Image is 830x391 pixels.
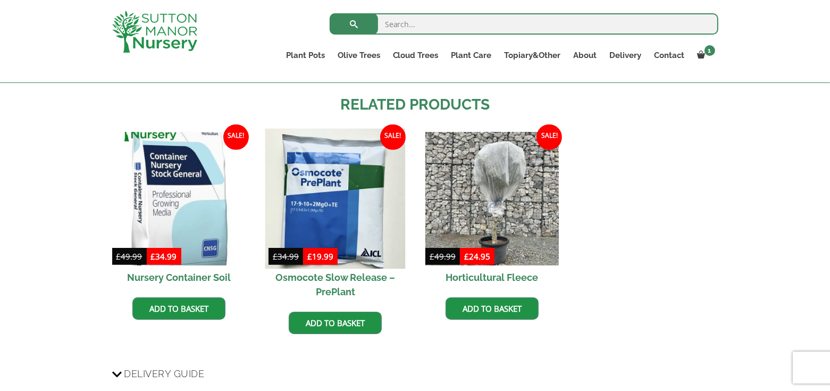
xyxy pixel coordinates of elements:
[430,251,434,262] span: £
[498,48,567,63] a: Topiary&Other
[691,48,718,63] a: 1
[425,132,559,265] img: Horticultural Fleece
[273,251,278,262] span: £
[223,124,249,150] span: Sale!
[464,251,469,262] span: £
[536,124,562,150] span: Sale!
[425,132,559,289] a: Sale! Horticultural Fleece
[705,45,715,56] span: 1
[112,11,197,53] img: logo
[151,251,177,262] bdi: 34.99
[307,251,333,262] bdi: 19.99
[112,132,246,265] img: Nursery Container Soil
[387,48,445,63] a: Cloud Trees
[280,48,331,63] a: Plant Pots
[132,297,225,320] a: Add to basket: “Nursery Container Soil”
[269,132,402,304] a: Sale! Osmocote Slow Release – PrePlant
[112,265,246,289] h2: Nursery Container Soil
[330,13,718,35] input: Search...
[648,48,691,63] a: Contact
[151,251,156,262] span: £
[425,265,559,289] h2: Horticultural Fleece
[430,251,456,262] bdi: 49.99
[380,124,406,150] span: Sale!
[289,312,382,334] a: Add to basket: “Osmocote Slow Release - PrePlant”
[269,265,402,304] h2: Osmocote Slow Release – PrePlant
[446,297,539,320] a: Add to basket: “Horticultural Fleece”
[116,251,121,262] span: £
[331,48,387,63] a: Olive Trees
[112,132,246,289] a: Sale! Nursery Container Soil
[273,251,299,262] bdi: 34.99
[265,129,406,269] img: Osmocote Slow Release - PrePlant
[116,251,142,262] bdi: 49.99
[464,251,490,262] bdi: 24.95
[124,364,205,384] span: Delivery Guide
[112,94,718,116] h2: Related products
[567,48,603,63] a: About
[603,48,648,63] a: Delivery
[445,48,498,63] a: Plant Care
[307,251,312,262] span: £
